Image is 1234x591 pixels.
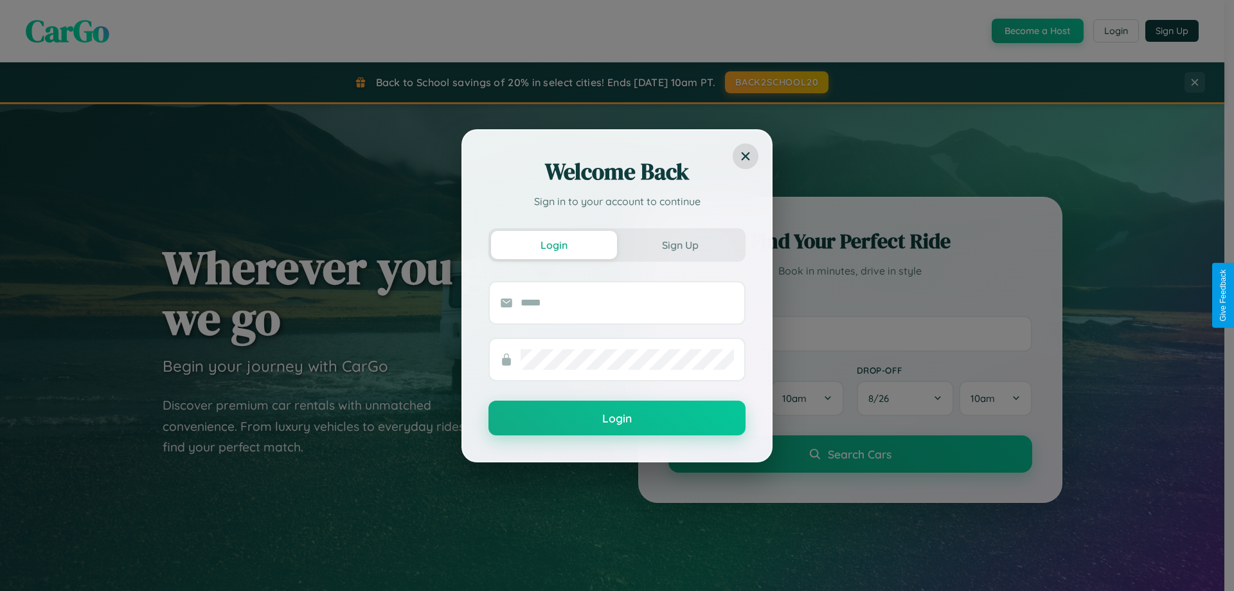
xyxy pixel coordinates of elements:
[488,156,746,187] h2: Welcome Back
[488,194,746,209] p: Sign in to your account to continue
[1219,269,1228,322] div: Give Feedback
[488,401,746,435] button: Login
[617,231,743,259] button: Sign Up
[491,231,617,259] button: Login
